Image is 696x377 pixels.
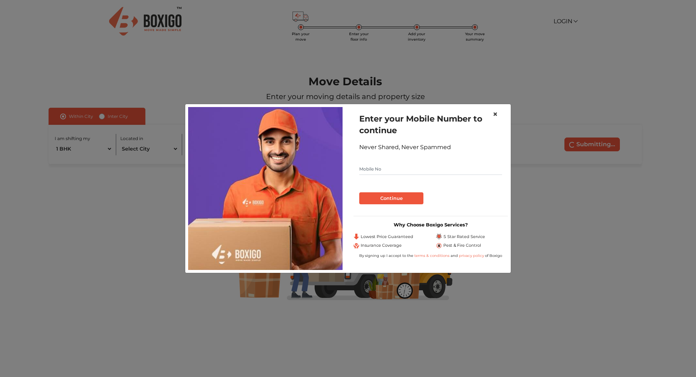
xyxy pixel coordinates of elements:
[361,234,413,240] span: Lowest Price Guaranteed
[443,242,481,249] span: Pest & Fire Control
[359,143,502,152] div: Never Shared, Never Spammed
[353,253,508,258] div: By signing up I accept to the and of Boxigo
[361,242,402,249] span: Insurance Coverage
[487,104,504,124] button: Close
[353,222,508,228] h3: Why Choose Boxigo Services?
[359,163,502,175] input: Mobile No
[188,107,343,270] img: relocation-img
[443,234,485,240] span: 5 Star Rated Service
[493,109,498,119] span: ×
[359,113,502,136] h1: Enter your Mobile Number to continue
[359,192,423,205] button: Continue
[458,253,485,258] a: privacy policy
[414,253,451,258] a: terms & conditions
